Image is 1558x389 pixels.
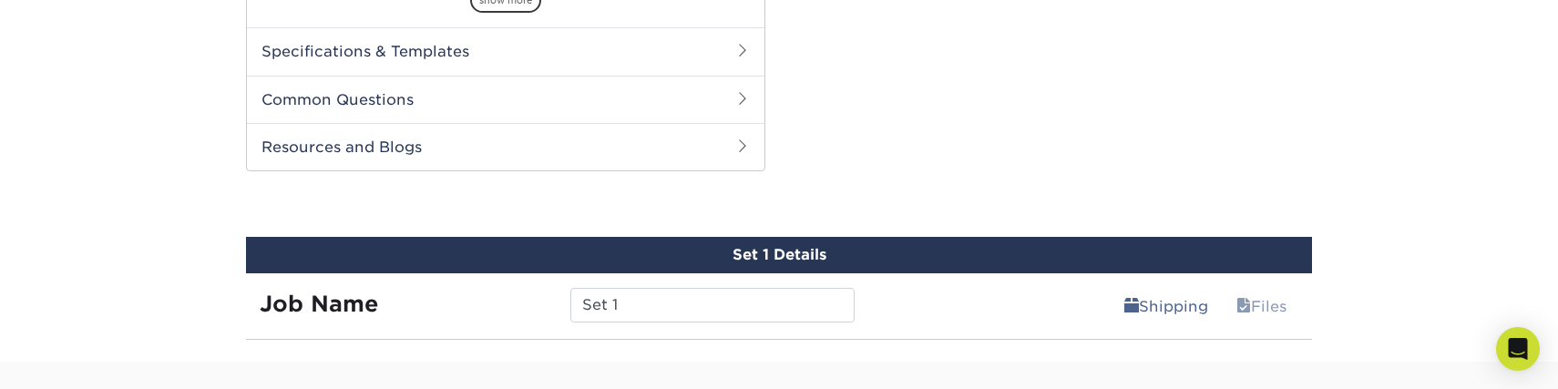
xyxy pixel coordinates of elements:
[1496,327,1540,371] div: Open Intercom Messenger
[5,333,155,383] iframe: Google Customer Reviews
[1124,298,1139,315] span: shipping
[570,288,854,322] input: Enter a job name
[246,237,1312,273] div: Set 1 Details
[1236,298,1251,315] span: files
[1112,288,1220,324] a: Shipping
[260,291,378,317] strong: Job Name
[1225,288,1298,324] a: Files
[247,123,764,170] h2: Resources and Blogs
[247,76,764,123] h2: Common Questions
[247,27,764,75] h2: Specifications & Templates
